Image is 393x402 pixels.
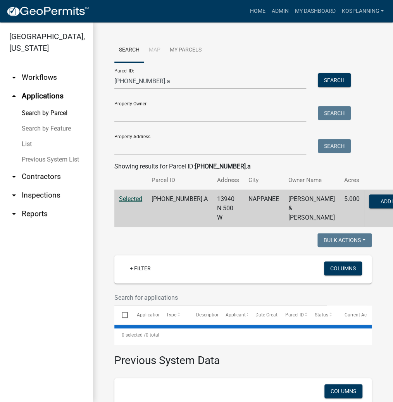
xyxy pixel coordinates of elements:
i: arrow_drop_down [9,209,19,218]
td: 13940 N 500 W [212,190,244,227]
span: 0 selected / [122,332,146,338]
datatable-header-cell: Select [114,306,129,324]
a: kosplanning [338,4,387,19]
i: arrow_drop_up [9,91,19,101]
datatable-header-cell: Current Activity [337,306,367,324]
datatable-header-cell: Description [189,306,219,324]
a: Admin [268,4,291,19]
div: 0 total [114,325,372,345]
i: arrow_drop_down [9,172,19,181]
a: Selected [119,195,142,203]
th: Owner Name [284,171,340,189]
button: Columns [324,384,362,398]
button: Bulk Actions [317,233,372,247]
button: Columns [324,261,362,275]
datatable-header-cell: Parcel ID [278,306,307,324]
a: My Dashboard [291,4,338,19]
a: Search [114,38,144,63]
datatable-header-cell: Application Number [129,306,159,324]
span: Type [166,312,176,318]
a: + Filter [124,261,157,275]
th: City [244,171,284,189]
span: Date Created [255,312,283,318]
span: Status [315,312,328,318]
td: NAPPANEE [244,190,284,227]
th: Address [212,171,244,189]
datatable-header-cell: Status [307,306,337,324]
a: My Parcels [165,38,206,63]
span: Applicant [226,312,246,318]
td: [PERSON_NAME] & [PERSON_NAME] [284,190,340,227]
datatable-header-cell: Date Created [248,306,278,324]
td: [PHONE_NUMBER].A [147,190,212,227]
div: Showing results for Parcel ID: [114,162,372,171]
button: Search [318,106,351,120]
a: Home [246,4,268,19]
i: arrow_drop_down [9,73,19,82]
input: Search for applications [114,290,327,306]
strong: [PHONE_NUMBER].a [195,163,251,170]
span: Parcel ID [285,312,303,318]
button: Search [318,73,351,87]
span: Description [196,312,220,318]
span: Application Number [137,312,179,318]
datatable-header-cell: Type [159,306,189,324]
i: arrow_drop_down [9,191,19,200]
datatable-header-cell: Applicant [218,306,248,324]
span: Current Activity [345,312,377,318]
td: 5.000 [340,190,364,227]
h3: Previous System Data [114,345,372,369]
button: Search [318,139,351,153]
th: Acres [340,171,364,189]
th: Parcel ID [147,171,212,189]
